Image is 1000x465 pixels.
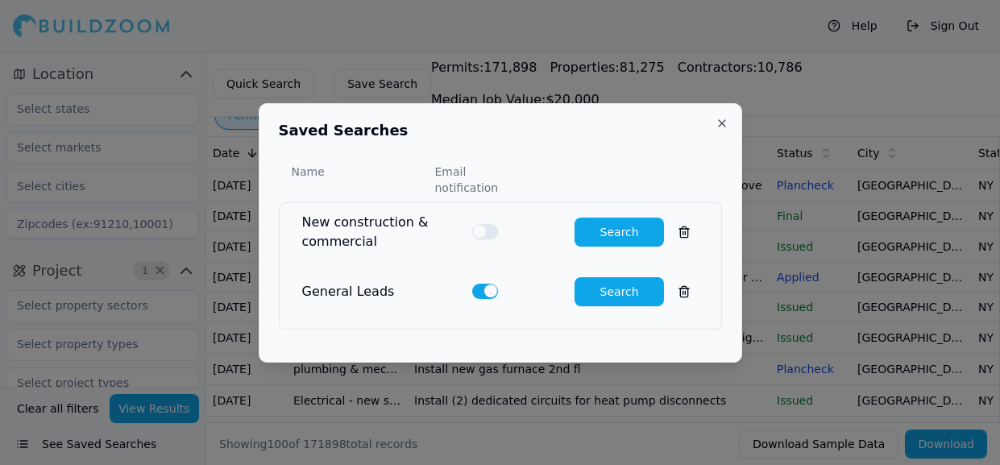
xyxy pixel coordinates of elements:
[435,164,530,196] div: Email notification
[575,277,664,306] button: Search
[302,282,460,301] div: General Leads
[302,213,460,251] div: New construction & commercial
[292,164,422,196] div: Name
[279,123,722,138] h2: Saved Searches
[575,218,664,247] button: Search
